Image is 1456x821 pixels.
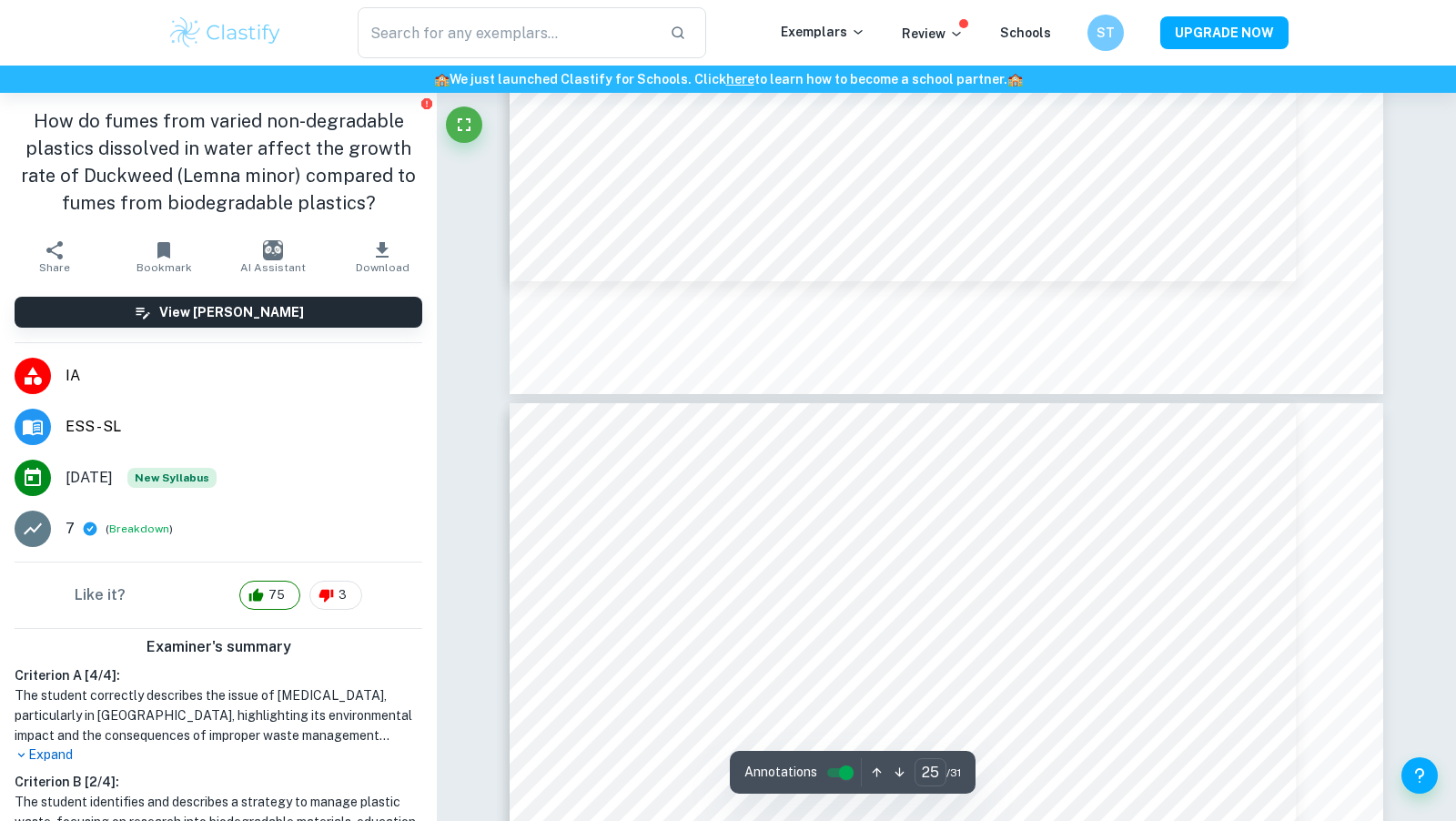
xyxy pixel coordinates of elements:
span: 🏫 [434,72,450,86]
p: Review [902,24,964,44]
button: Bookmark [109,231,218,282]
p: 7 [66,518,75,540]
button: Fullscreen [446,106,482,143]
span: AI Assistant [240,261,306,274]
span: Bookmark [136,261,192,274]
h6: View [PERSON_NAME] [159,302,304,322]
button: Breakdown [109,521,169,537]
p: Expand [15,745,422,765]
button: UPGRADE NOW [1160,16,1289,49]
span: New Syllabus [127,468,217,488]
button: ST [1087,15,1124,51]
a: Schools [1000,25,1051,40]
div: Starting from the May 2026 session, the ESS IA requirements have changed. We created this exempla... [127,468,217,488]
img: AI Assistant [263,240,283,260]
button: AI Assistant [218,231,328,282]
button: View [PERSON_NAME] [15,297,422,328]
span: / 31 [946,765,961,781]
h6: Examiner's summary [7,636,430,658]
h1: The student correctly describes the issue of [MEDICAL_DATA], particularly in [GEOGRAPHIC_DATA], h... [15,685,422,745]
span: 75 [258,586,295,604]
h6: Like it? [75,584,126,606]
span: [DATE] [66,467,113,489]
span: 🏫 [1007,72,1023,86]
button: Download [328,231,437,282]
span: IA [66,365,422,387]
p: Exemplars [781,22,865,42]
div: 3 [309,581,362,610]
span: Share [39,261,70,274]
a: here [726,72,754,86]
h6: ST [1096,23,1117,43]
div: 75 [239,581,300,610]
span: ESS - SL [66,416,422,438]
img: Clastify logo [167,15,283,51]
input: Search for any exemplars... [358,7,655,58]
span: ( ) [106,521,173,538]
h6: Criterion B [ 2 / 4 ]: [15,772,422,792]
button: Help and Feedback [1401,757,1438,794]
h6: We just launched Clastify for Schools. Click to learn how to become a school partner. [4,69,1452,89]
span: Annotations [744,763,817,782]
h6: Criterion A [ 4 / 4 ]: [15,665,422,685]
span: Download [356,261,409,274]
h1: How do fumes from varied non-degradable plastics dissolved in water affect the growth rate of Duc... [15,107,422,217]
button: Report issue [420,96,433,110]
span: 3 [329,586,357,604]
